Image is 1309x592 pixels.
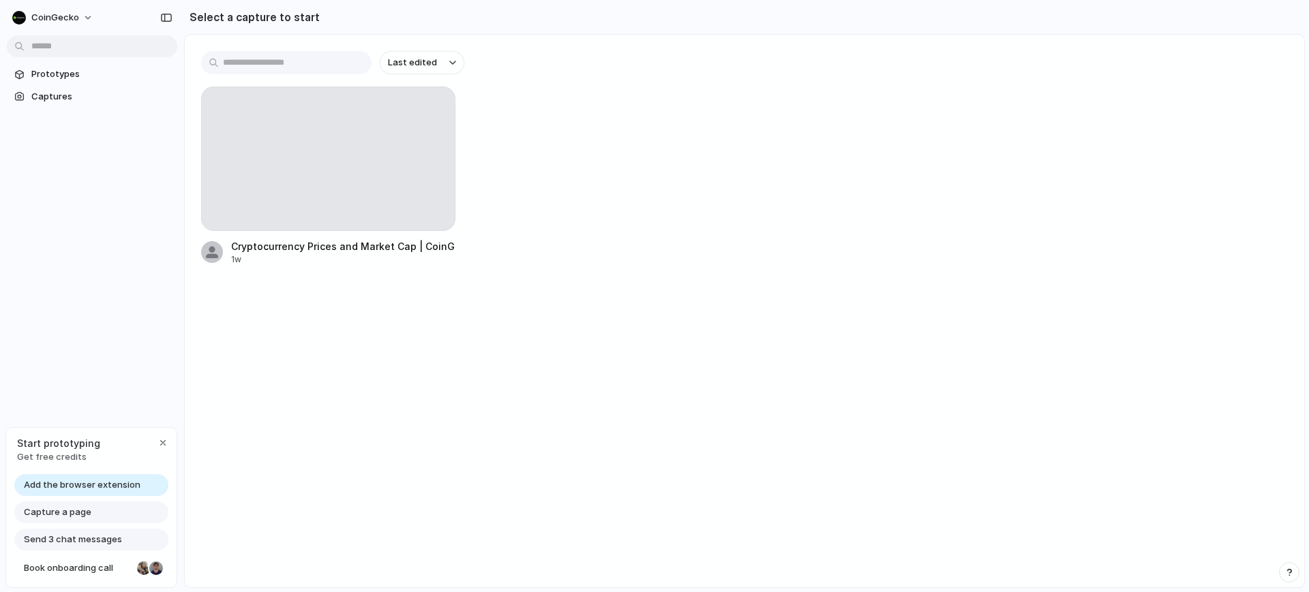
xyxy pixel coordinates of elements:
span: Get free credits [17,450,100,464]
span: Prototypes [31,67,172,81]
span: Start prototyping [17,436,100,450]
a: Prototypes [7,64,177,84]
a: Captures [7,87,177,107]
span: Capture a page [24,505,91,519]
span: Captures [31,90,172,104]
div: Christian Iacullo [148,560,164,576]
span: Send 3 chat messages [24,533,122,546]
span: Last edited [388,56,437,69]
button: Last edited [380,51,464,74]
button: CoinGecko [7,7,100,29]
span: CoinGecko [31,11,79,25]
div: Cryptocurrency Prices and Market Cap | CoinGecko [231,239,455,253]
div: Nicole Kubica [136,560,152,576]
a: Book onboarding call [14,557,168,579]
span: Book onboarding call [24,561,132,575]
div: 1w [231,253,455,266]
span: Add the browser extension [24,478,140,492]
h2: Select a capture to start [184,9,320,25]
